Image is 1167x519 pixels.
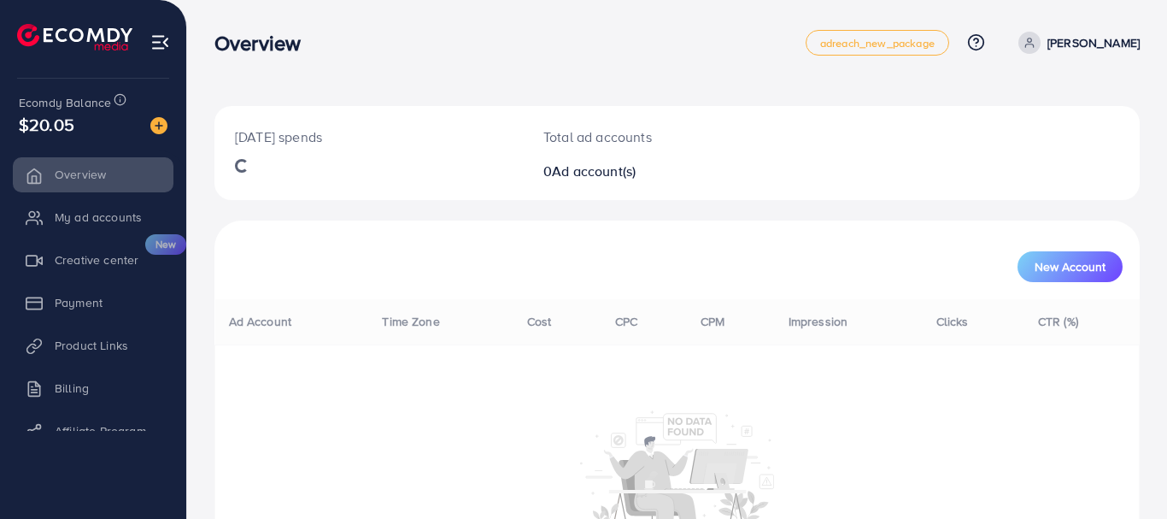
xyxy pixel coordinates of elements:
img: menu [150,32,170,52]
p: [DATE] spends [235,127,502,147]
button: New Account [1017,251,1123,282]
h2: 0 [543,163,734,180]
h3: Overview [214,31,314,56]
span: Ad account(s) [552,162,636,180]
span: New Account [1035,261,1105,273]
p: Total ad accounts [543,127,734,147]
span: $20.05 [19,112,74,137]
img: image [150,117,167,134]
a: [PERSON_NAME] [1012,32,1140,54]
span: adreach_new_package [820,38,935,49]
img: logo [17,24,132,50]
p: [PERSON_NAME] [1047,32,1140,53]
a: adreach_new_package [806,30,949,56]
span: Ecomdy Balance [19,94,111,111]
